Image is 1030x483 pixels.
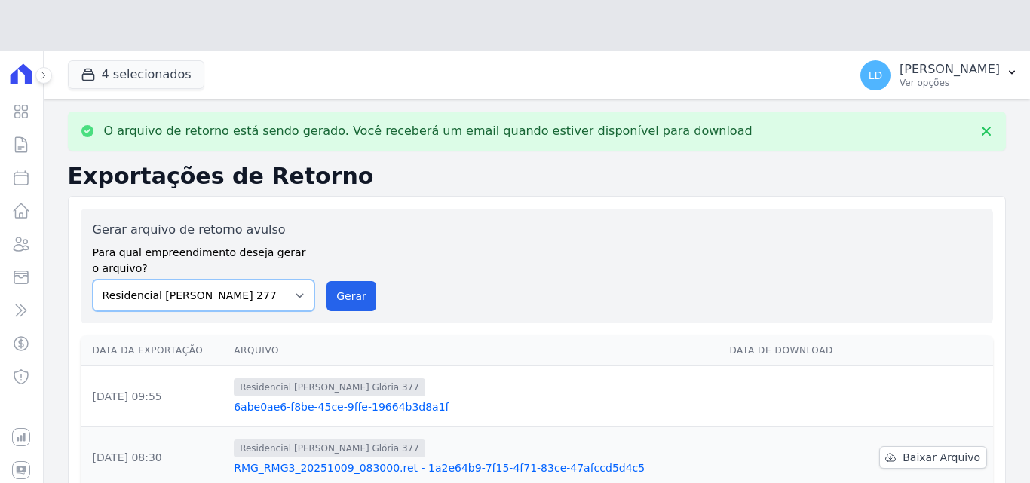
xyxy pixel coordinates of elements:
[723,335,856,366] th: Data de Download
[68,163,1006,190] h2: Exportações de Retorno
[234,460,717,475] a: RMG_RMG3_20251009_083000.ret - 1a2e64b9-7f15-4f71-83ce-47afccd5d4c5
[93,239,315,277] label: Para qual empreendimento deseja gerar o arquivo?
[903,450,980,465] span: Baixar Arquivo
[900,62,1000,77] p: [PERSON_NAME]
[93,221,315,239] label: Gerar arquivo de retorno avulso
[15,432,51,468] iframe: Intercom live chat
[869,70,883,81] span: LD
[900,77,1000,89] p: Ver opções
[234,439,425,457] span: Residencial [PERSON_NAME] Glória 377
[81,366,228,427] td: [DATE] 09:55
[326,281,376,311] button: Gerar
[848,54,1030,96] button: LD [PERSON_NAME] Ver opções
[234,399,717,414] a: 6abe0ae6-f8be-45ce-9ffe-19664b3d8a1f
[81,335,228,366] th: Data da Exportação
[68,60,204,89] button: 4 selecionados
[234,378,425,396] span: Residencial [PERSON_NAME] Glória 377
[879,446,987,469] a: Baixar Arquivo
[228,335,723,366] th: Arquivo
[104,124,753,139] p: O arquivo de retorno está sendo gerado. Você receberá um email quando estiver disponível para dow...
